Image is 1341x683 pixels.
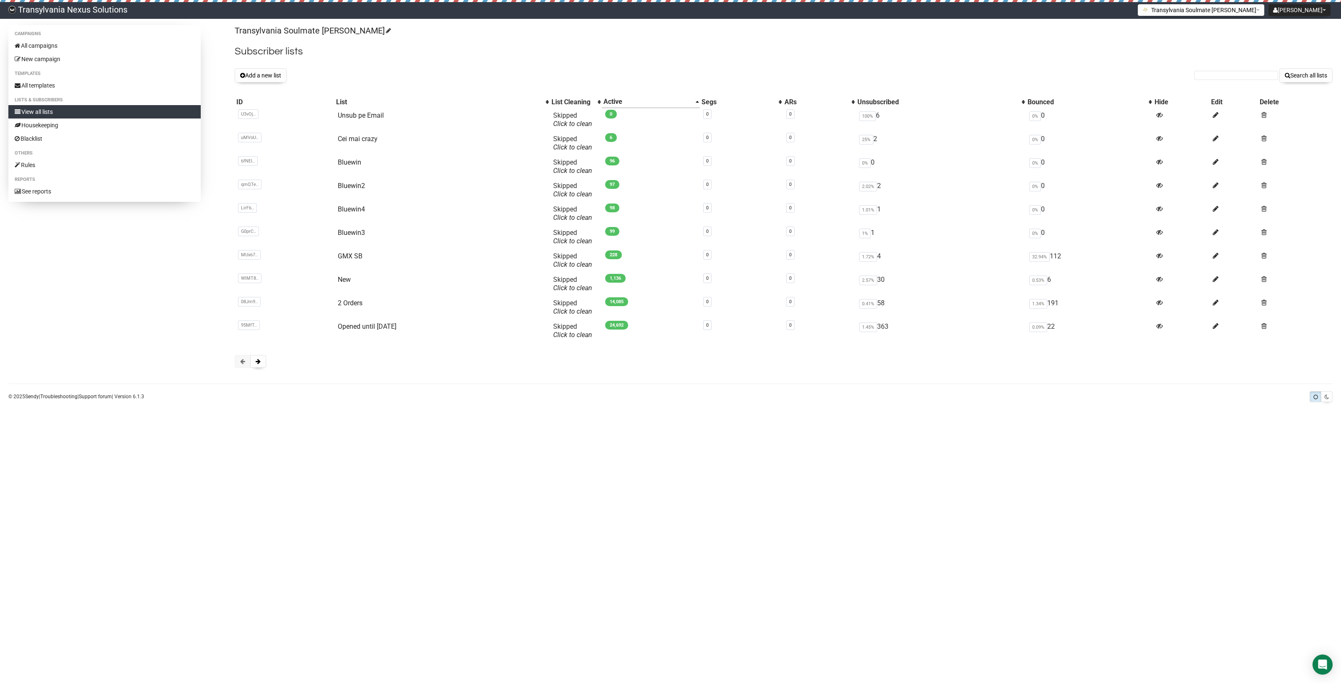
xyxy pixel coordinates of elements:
[338,205,365,213] a: Bluewin4
[8,39,201,52] a: All campaigns
[859,205,877,215] span: 1.01%
[859,252,877,262] span: 1.72%
[553,276,592,292] span: Skipped
[789,276,792,281] a: 0
[1313,655,1333,675] div: Open Intercom Messenger
[856,96,1026,108] th: Unsubscribed: No sort applied, activate to apply an ascending sort
[1029,322,1047,332] span: 0.09%
[553,120,592,128] a: Click to clean
[1029,229,1041,238] span: 0%
[1026,131,1153,155] td: 0
[8,158,201,172] a: Rules
[338,322,396,330] a: Opened until [DATE]
[8,52,201,66] a: New campaign
[8,185,201,198] a: See reports
[789,322,792,328] a: 0
[784,98,848,106] div: ARs
[553,284,592,292] a: Click to clean
[79,394,112,399] a: Support forum
[238,133,261,142] span: uMVoU..
[8,105,201,119] a: View all lists
[1029,111,1041,121] span: 0%
[1029,205,1041,215] span: 0%
[8,392,144,401] p: © 2025 | | | Version 6.1.3
[553,252,592,268] span: Skipped
[1026,96,1153,108] th: Bounced: No sort applied, activate to apply an ascending sort
[859,229,871,238] span: 1%
[706,299,709,304] a: 0
[553,331,592,339] a: Click to clean
[553,158,592,175] span: Skipped
[789,135,792,140] a: 0
[338,276,351,284] a: New
[338,299,362,307] a: 2 Orders
[706,252,709,258] a: 0
[238,109,259,119] span: U3vOj..
[605,180,619,189] span: 97
[1029,252,1050,262] span: 32.94%
[1269,4,1331,16] button: [PERSON_NAME]
[1026,155,1153,178] td: 0
[1028,98,1144,106] div: Bounced
[702,98,774,106] div: Segs
[1026,296,1153,319] td: 191
[238,203,257,213] span: LirF6..
[238,156,258,166] span: 6fNEI..
[859,158,871,168] span: 0%
[553,190,592,198] a: Click to clean
[605,133,617,142] span: 6
[1026,202,1153,225] td: 0
[338,229,365,237] a: Bluewin3
[336,98,541,106] div: List
[603,98,691,106] div: Active
[700,96,783,108] th: Segs: No sort applied, activate to apply an ascending sort
[605,250,622,259] span: 228
[856,249,1026,272] td: 4
[1209,96,1258,108] th: Edit: No sort applied, sorting is disabled
[1153,96,1209,108] th: Hide: No sort applied, sorting is disabled
[334,96,550,108] th: List: No sort applied, activate to apply an ascending sort
[856,272,1026,296] td: 30
[605,204,619,212] span: 98
[856,296,1026,319] td: 58
[789,299,792,304] a: 0
[859,135,873,144] span: 25%
[553,229,592,245] span: Skipped
[8,119,201,132] a: Housekeeping
[550,96,602,108] th: List Cleaning: No sort applied, activate to apply an ascending sort
[605,157,619,165] span: 96
[856,225,1026,249] td: 1
[8,95,201,105] li: Lists & subscribers
[706,158,709,164] a: 0
[706,135,709,140] a: 0
[8,69,201,79] li: Templates
[553,111,592,128] span: Skipped
[789,158,792,164] a: 0
[338,252,362,260] a: GMX SB
[235,44,1333,59] h2: Subscriber lists
[605,321,628,330] span: 24,692
[1211,98,1256,106] div: Edit
[859,276,877,285] span: 2.57%
[605,297,628,306] span: 14,085
[338,111,384,119] a: Unsub pe Email
[25,394,39,399] a: Sendy
[238,297,261,307] span: 08Jm9..
[8,29,201,39] li: Campaigns
[789,229,792,234] a: 0
[859,182,877,191] span: 2.02%
[553,182,592,198] span: Skipped
[1029,158,1041,168] span: 0%
[238,180,261,189] span: qmQTe..
[236,98,332,106] div: ID
[789,205,792,211] a: 0
[1029,276,1047,285] span: 0.53%
[856,319,1026,343] td: 363
[551,98,593,106] div: List Cleaning
[857,98,1017,106] div: Unsubscribed
[338,158,361,166] a: Bluewin
[553,237,592,245] a: Click to clean
[789,252,792,258] a: 0
[605,227,619,236] span: 99
[8,6,16,13] img: 586cc6b7d8bc403f0c61b981d947c989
